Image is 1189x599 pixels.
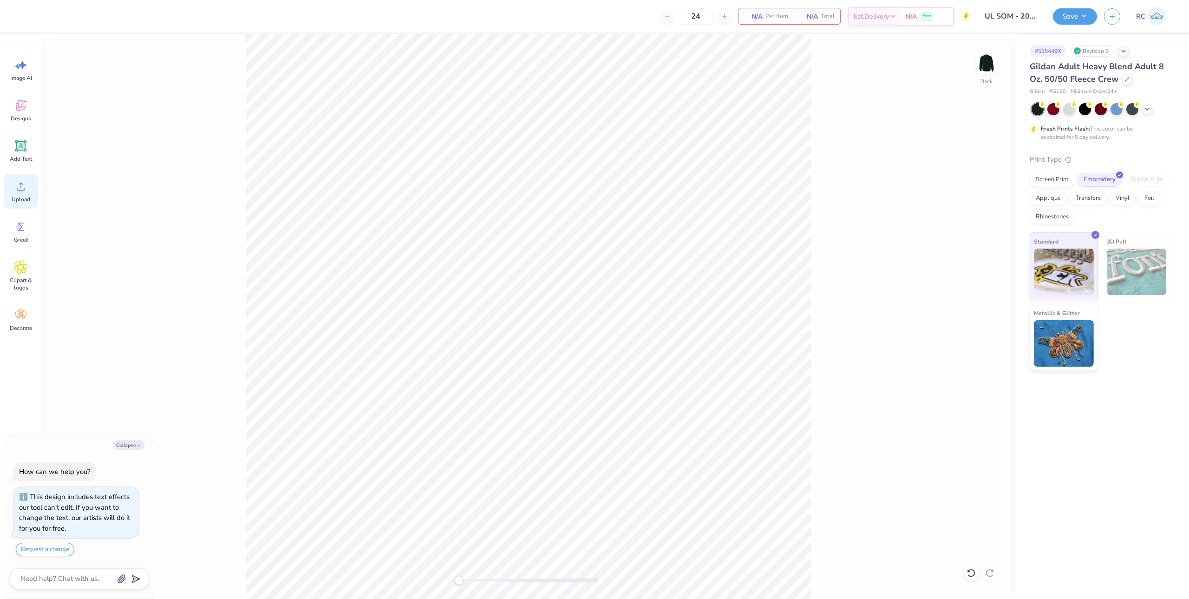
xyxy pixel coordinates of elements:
[1070,191,1107,205] div: Transfers
[1041,125,1090,132] strong: Fresh Prints Flash:
[1030,154,1170,165] div: Print Type
[1030,88,1045,96] span: Gildan
[854,12,889,21] span: Est. Delivery
[1034,237,1058,246] span: Standard
[1148,7,1166,26] img: Rio Cabojoc
[10,74,32,82] span: Image AI
[1034,249,1094,295] img: Standard
[1136,11,1145,22] span: RC
[1071,45,1114,57] div: Revision 5
[744,12,763,21] span: N/A
[11,115,31,122] span: Designs
[1034,308,1080,318] span: Metallic & Glitter
[1107,237,1126,246] span: 3D Puff
[765,12,788,21] span: Per Item
[1034,320,1094,367] img: Metallic & Glitter
[1030,191,1067,205] div: Applique
[1030,210,1075,224] div: Rhinestones
[1107,249,1167,295] img: 3D Puff
[922,13,931,20] span: Free
[1078,173,1122,187] div: Embroidery
[6,276,36,291] span: Clipart & logos
[821,12,835,21] span: Total
[113,440,144,450] button: Collapse
[10,155,32,163] span: Add Text
[1138,191,1160,205] div: Foil
[1132,7,1170,26] a: RC
[19,467,91,476] div: How can we help you?
[978,7,1046,26] input: Untitled Design
[19,492,130,533] div: This design includes text effects our tool can't edit. If you want to change the text, our artist...
[1110,191,1136,205] div: Vinyl
[14,236,28,244] span: Greek
[1030,61,1164,85] span: Gildan Adult Heavy Blend Adult 8 Oz. 50/50 Fleece Crew
[799,12,818,21] span: N/A
[1030,173,1075,187] div: Screen Print
[1030,45,1066,57] div: # 515449X
[16,543,74,556] button: Request a change
[1071,88,1117,96] span: Minimum Order: 24 +
[980,77,993,86] div: Back
[1041,125,1155,141] div: This color can be expedited for 5 day delivery.
[977,54,996,72] img: Back
[12,196,30,203] span: Upload
[906,12,917,21] span: N/A
[1053,8,1097,25] button: Save
[678,8,714,25] input: – –
[1124,173,1169,187] div: Digital Print
[454,576,464,585] div: Accessibility label
[10,324,32,332] span: Decorate
[1049,88,1066,96] span: # G180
